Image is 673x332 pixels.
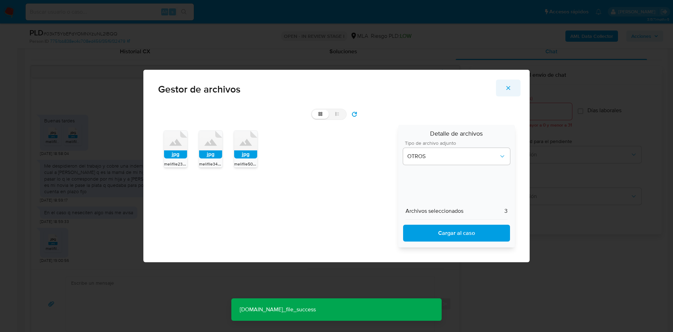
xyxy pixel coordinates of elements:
[407,153,499,160] span: OTROS
[234,130,258,168] div: jpgmelifile5011276014349949729.jpg
[412,225,501,241] span: Cargar al caso
[199,160,266,167] span: melifile3402294335502549650.jpg
[403,148,510,165] button: document types
[406,208,463,215] span: Archivos seleccionados
[158,84,515,94] span: Gestor de archivos
[504,208,508,215] span: 3
[405,141,512,145] span: Tipo de archivo adjunto
[403,225,510,242] button: Descargar
[403,130,510,141] span: Detalle de archivos
[234,160,298,167] span: melifile5011276014349949729.jpg
[347,109,362,120] button: refresh
[496,80,521,96] button: Cerrar
[164,160,227,167] span: melifile2375678371676333011.jpg
[199,130,223,168] div: jpgmelifile3402294335502549650.jpg
[164,130,188,168] div: jpgmelifile2375678371676333011.jpg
